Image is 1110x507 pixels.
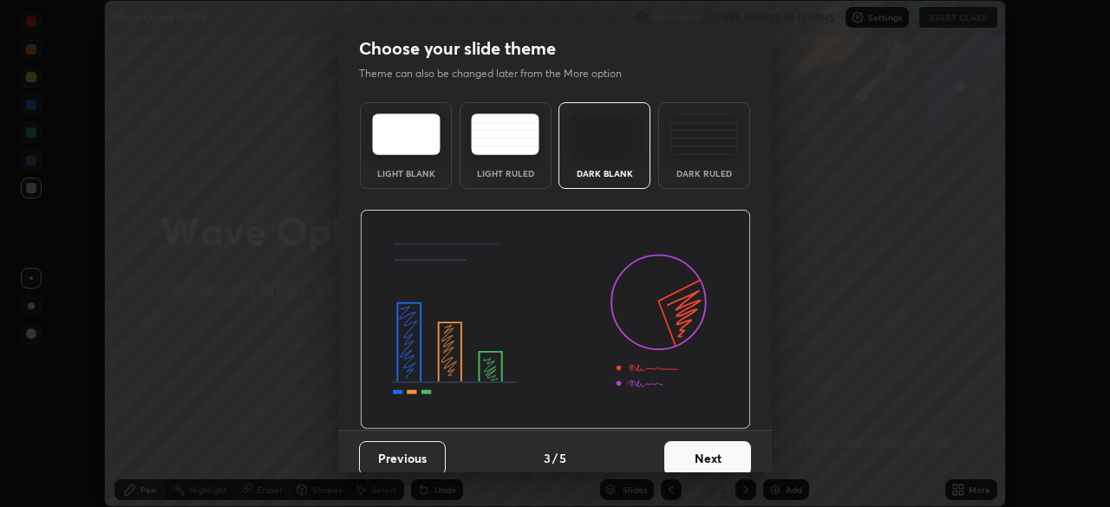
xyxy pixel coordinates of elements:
div: Light Blank [371,169,441,178]
img: lightRuledTheme.5fabf969.svg [471,114,539,155]
div: Dark Blank [570,169,639,178]
h4: 5 [559,449,566,467]
div: Light Ruled [471,169,540,178]
div: Dark Ruled [669,169,739,178]
img: darkThemeBanner.d06ce4a2.svg [360,210,751,430]
h2: Choose your slide theme [359,37,556,60]
button: Next [664,441,751,476]
h4: / [552,449,558,467]
h4: 3 [544,449,551,467]
p: Theme can also be changed later from the More option [359,66,640,81]
img: darkRuledTheme.de295e13.svg [669,114,738,155]
img: lightTheme.e5ed3b09.svg [372,114,441,155]
button: Previous [359,441,446,476]
img: darkTheme.f0cc69e5.svg [571,114,639,155]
